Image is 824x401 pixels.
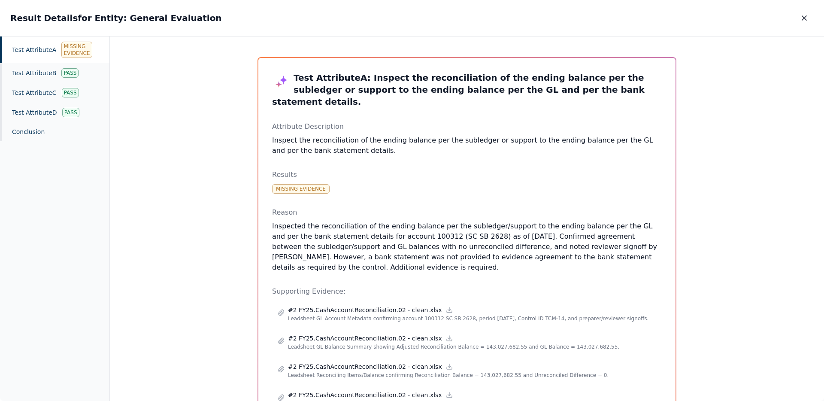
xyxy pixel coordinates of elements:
[272,221,662,273] p: Inspected the reconciliation of the ending balance per the subledger/support to the ending balanc...
[272,286,662,297] p: Supporting Evidence:
[288,343,656,351] p: Leadsheet GL Balance Summary showing Adjusted Reconciliation Balance = 143,027,682.55 and GL Bala...
[445,306,453,314] a: Download file
[288,334,442,343] p: #2 FY25.CashAccountReconciliation.02 - clean.xlsx
[272,135,662,156] p: Inspect the reconciliation of the ending balance per the subledger or support to the ending balan...
[61,68,79,78] div: Pass
[272,122,662,132] p: Attribute Description
[445,391,453,399] a: Download file
[288,371,656,380] p: Leadsheet Reconciling Items/Balance confirming Reconciliation Balance = 143,027,682.55 and Unreco...
[288,306,442,314] p: #2 FY25.CashAccountReconciliation.02 - clean.xlsx
[272,72,662,108] h3: Test Attribute A : Inspect the reconciliation of the ending balance per the subledger or support ...
[10,12,222,24] h2: Result Details for Entity: General Evaluation
[272,170,662,180] p: Results
[62,108,79,117] div: Pass
[288,314,656,323] p: Leadsheet GL Account Metadata confirming account 100312 SC SB 2628, period [DATE], Control ID TCM...
[288,362,442,371] p: #2 FY25.CashAccountReconciliation.02 - clean.xlsx
[272,184,330,194] div: Missing Evidence
[288,391,442,399] p: #2 FY25.CashAccountReconciliation.02 - clean.xlsx
[62,88,79,97] div: Pass
[272,207,662,218] p: Reason
[445,363,453,371] a: Download file
[61,42,92,58] div: Missing Evidence
[445,334,453,342] a: Download file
